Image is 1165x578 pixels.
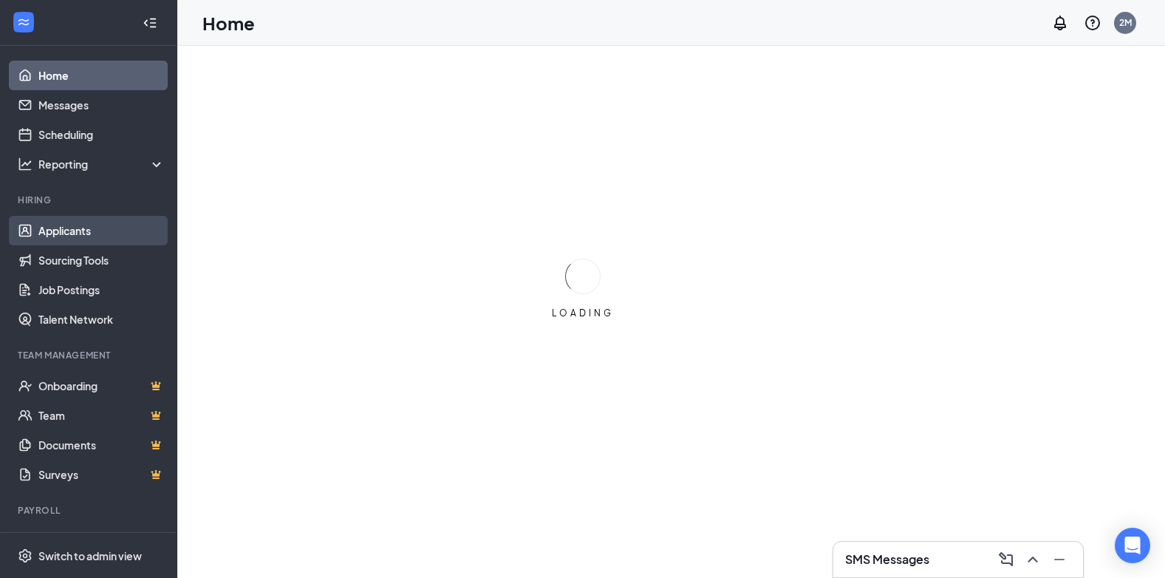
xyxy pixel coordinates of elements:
[1115,528,1150,563] div: Open Intercom Messenger
[18,157,33,171] svg: Analysis
[18,548,33,563] svg: Settings
[38,245,165,275] a: Sourcing Tools
[38,216,165,245] a: Applicants
[18,504,162,517] div: Payroll
[1048,548,1071,571] button: Minimize
[38,548,142,563] div: Switch to admin view
[1084,14,1101,32] svg: QuestionInfo
[38,460,165,489] a: SurveysCrown
[38,305,165,334] a: Talent Network
[18,349,162,361] div: Team Management
[1021,548,1045,571] button: ChevronUp
[1051,14,1069,32] svg: Notifications
[18,194,162,206] div: Hiring
[38,61,165,90] a: Home
[38,371,165,401] a: OnboardingCrown
[38,120,165,149] a: Scheduling
[845,551,929,568] h3: SMS Messages
[38,275,165,305] a: Job Postings
[994,548,1018,571] button: ComposeMessage
[38,430,165,460] a: DocumentsCrown
[1119,16,1132,29] div: 2M
[997,551,1015,568] svg: ComposeMessage
[38,90,165,120] a: Messages
[1024,551,1042,568] svg: ChevronUp
[38,526,165,556] a: PayrollCrown
[143,16,157,30] svg: Collapse
[38,401,165,430] a: TeamCrown
[38,157,165,171] div: Reporting
[202,10,255,35] h1: Home
[16,15,31,30] svg: WorkstreamLogo
[546,307,620,319] div: LOADING
[1050,551,1068,568] svg: Minimize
